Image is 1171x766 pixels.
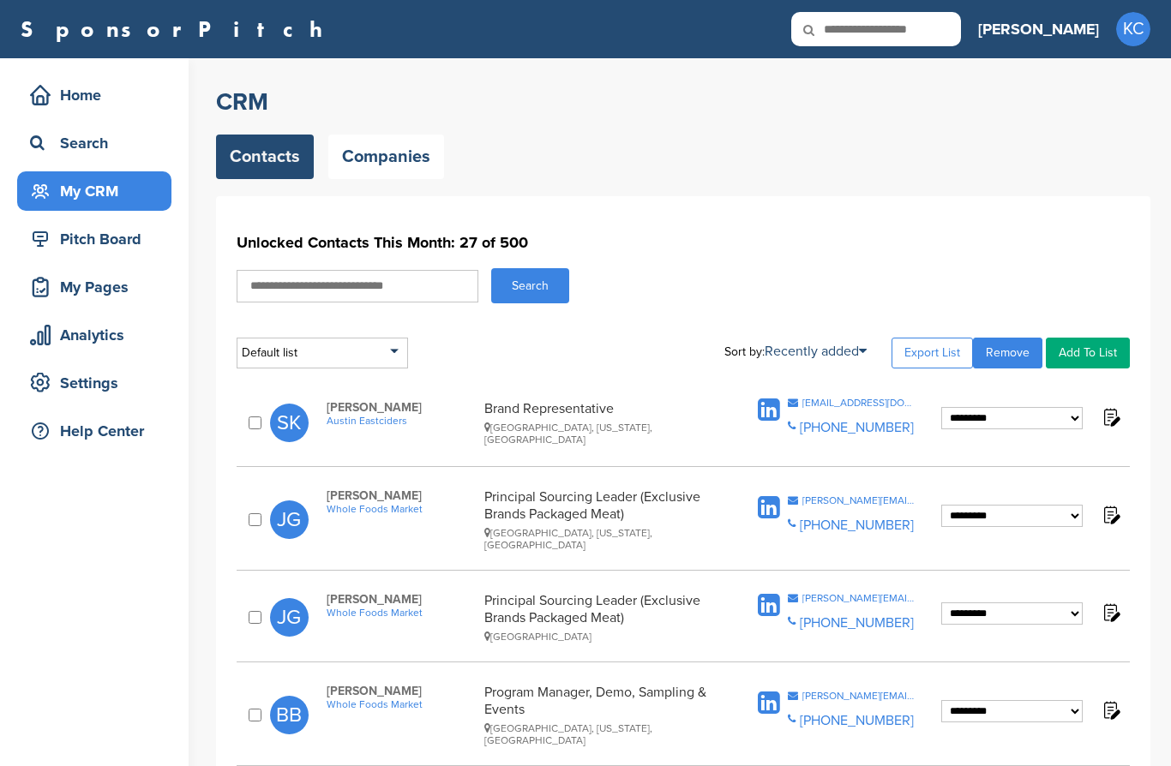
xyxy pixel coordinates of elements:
[802,691,916,701] div: [PERSON_NAME][EMAIL_ADDRESS][PERSON_NAME][DOMAIN_NAME]
[724,344,867,358] div: Sort by:
[327,503,477,515] a: Whole Foods Market
[327,400,477,415] span: [PERSON_NAME]
[26,320,171,350] div: Analytics
[892,338,973,368] a: Export List
[17,75,171,115] a: Home
[1100,406,1121,428] img: Notes
[21,18,333,40] a: SponsorPitch
[327,415,477,427] a: Austin Eastciders
[484,592,719,643] div: Principal Sourcing Leader (Exclusive Brands Packaged Meat)
[17,411,171,451] a: Help Center
[484,684,719,746] div: Program Manager, Demo, Sampling & Events
[802,495,916,506] div: [PERSON_NAME][EMAIL_ADDRESS][PERSON_NAME][DOMAIN_NAME]
[1100,504,1121,525] img: Notes
[270,696,309,734] span: BB
[484,631,719,643] div: [GEOGRAPHIC_DATA]
[802,593,916,603] div: [PERSON_NAME][EMAIL_ADDRESS][PERSON_NAME][DOMAIN_NAME]
[237,338,408,368] div: Default list
[270,500,309,539] span: JG
[17,363,171,403] a: Settings
[17,219,171,259] a: Pitch Board
[484,722,719,746] div: [GEOGRAPHIC_DATA], [US_STATE], [GEOGRAPHIC_DATA]
[973,338,1042,368] a: Remove
[26,272,171,302] div: My Pages
[491,268,569,303] button: Search
[800,614,914,631] a: [PHONE_NUMBER]
[327,607,477,619] a: Whole Foods Market
[26,176,171,206] div: My CRM
[800,419,914,436] a: [PHONE_NUMBER]
[1100,699,1121,721] img: Notes
[765,343,867,360] a: Recently added
[17,267,171,307] a: My Pages
[26,416,171,446] div: Help Center
[978,10,1099,48] a: [PERSON_NAME]
[17,171,171,211] a: My CRM
[978,17,1099,41] h3: [PERSON_NAME]
[802,398,916,408] div: [EMAIL_ADDRESS][DOMAIN_NAME]
[216,135,314,179] a: Contacts
[484,422,719,446] div: [GEOGRAPHIC_DATA], [US_STATE], [GEOGRAPHIC_DATA]
[328,135,444,179] a: Companies
[17,123,171,163] a: Search
[216,87,1150,117] h2: CRM
[327,684,477,698] span: [PERSON_NAME]
[270,598,309,637] span: JG
[800,517,914,534] a: [PHONE_NUMBER]
[1046,338,1130,368] a: Add To List
[327,592,477,607] span: [PERSON_NAME]
[237,227,1130,258] h1: Unlocked Contacts This Month: 27 of 500
[17,315,171,355] a: Analytics
[1116,12,1150,46] span: KC
[1100,601,1121,623] img: Notes
[26,224,171,254] div: Pitch Board
[484,527,719,551] div: [GEOGRAPHIC_DATA], [US_STATE], [GEOGRAPHIC_DATA]
[327,488,477,503] span: [PERSON_NAME]
[26,80,171,111] div: Home
[26,368,171,398] div: Settings
[327,698,477,710] a: Whole Foods Market
[484,400,719,446] div: Brand Representative
[484,488,719,551] div: Principal Sourcing Leader (Exclusive Brands Packaged Meat)
[26,128,171,159] div: Search
[800,712,914,729] a: [PHONE_NUMBER]
[270,404,309,442] span: SK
